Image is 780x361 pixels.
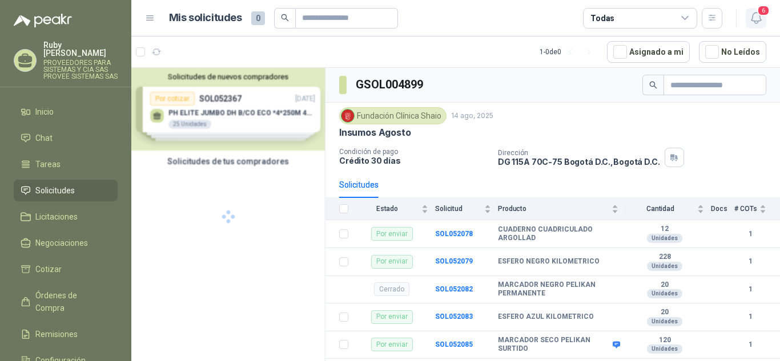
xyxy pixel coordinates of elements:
div: Unidades [647,317,682,326]
b: MARCADOR SECO PELIKAN SURTIDO [498,336,610,354]
a: Chat [14,127,118,149]
span: Órdenes de Compra [35,289,107,314]
button: 6 [746,8,766,29]
a: SOL052085 [435,340,473,348]
th: Docs [711,198,734,220]
a: Cotizar [14,258,118,280]
a: SOL052083 [435,313,473,321]
div: Por enviar [371,255,413,269]
span: search [649,81,657,89]
b: CUADERNO CUADRICULADO ARGOLLAD [498,225,618,243]
th: Producto [498,198,625,220]
b: 12 [625,225,704,234]
th: Estado [355,198,435,220]
span: Licitaciones [35,210,78,223]
div: Unidades [647,289,682,298]
div: Fundación Clínica Shaio [339,107,447,124]
span: Estado [355,205,419,213]
b: ESFERO NEGRO KILOMETRICO [498,257,600,266]
h1: Mis solicitudes [169,10,242,26]
span: # COTs [734,205,757,213]
a: SOL052079 [435,257,473,265]
span: Negociaciones [35,237,88,249]
div: Todas [590,12,614,25]
h3: GSOL004899 [356,76,425,94]
b: 1 [734,339,766,350]
span: search [281,14,289,22]
b: 1 [734,256,766,267]
th: Solicitud [435,198,498,220]
p: Dirección [498,149,660,157]
p: Condición de pago [339,148,489,156]
div: Solicitudes [339,179,379,191]
a: Inicio [14,101,118,123]
a: SOL052078 [435,230,473,238]
span: Inicio [35,106,54,118]
div: Unidades [647,234,682,243]
th: Cantidad [625,198,711,220]
button: No Leídos [699,41,766,63]
div: 1 - 0 de 0 [540,43,598,61]
a: Órdenes de Compra [14,285,118,319]
p: Insumos Agosto [339,127,411,139]
div: Por enviar [371,227,413,241]
a: Remisiones [14,323,118,345]
a: Tareas [14,153,118,175]
span: Remisiones [35,328,78,340]
span: Chat [35,132,53,144]
div: Cerrado [374,282,409,296]
b: ESFERO AZUL KILOMETRICO [498,313,594,322]
img: Logo peakr [14,14,72,27]
b: 1 [734,284,766,295]
a: Solicitudes [14,180,118,201]
p: DG 115A 70C-75 Bogotá D.C. , Bogotá D.C. [498,157,660,167]
p: PROVEEDORES PARA SISTEMAS Y CIA SAS PROVEE SISTEMAS SAS [43,59,118,80]
button: Asignado a mi [607,41,690,63]
span: Cantidad [625,205,695,213]
b: 1 [734,311,766,322]
b: MARCADOR NEGRO PELIKAN PERMANENTE [498,281,618,298]
p: 14 ago, 2025 [451,111,493,121]
span: Tareas [35,158,61,171]
b: 228 [625,253,704,262]
span: 6 [757,5,770,16]
th: # COTs [734,198,780,220]
span: 0 [251,11,265,25]
div: Unidades [647,262,682,271]
img: Company Logo [341,109,354,122]
span: Cotizar [35,263,62,275]
p: Crédito 30 días [339,156,489,165]
a: Licitaciones [14,206,118,228]
div: Por enviar [371,338,413,351]
a: SOL052082 [435,285,473,293]
b: 1 [734,229,766,240]
div: Por enviar [371,310,413,324]
div: Unidades [647,344,682,354]
b: 20 [625,308,704,317]
p: Ruby [PERSON_NAME] [43,41,118,57]
b: 20 [625,281,704,290]
b: 120 [625,336,704,345]
span: Solicitud [435,205,482,213]
span: Producto [498,205,609,213]
span: Solicitudes [35,184,75,197]
a: Negociaciones [14,232,118,254]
